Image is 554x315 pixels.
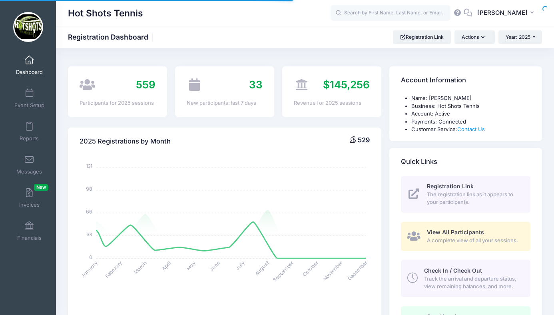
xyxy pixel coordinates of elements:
li: Name: [PERSON_NAME] [411,94,530,102]
tspan: August [253,259,271,277]
tspan: April [160,259,172,271]
span: Check In / Check Out [424,267,482,274]
div: New participants: last 7 days [187,99,263,107]
img: Hot Shots Tennis [13,12,43,42]
li: Account: Active [411,110,530,118]
a: Financials [10,217,48,245]
span: Messages [16,168,42,175]
tspan: January [80,259,99,279]
button: Actions [454,30,494,44]
span: Financials [17,235,42,241]
span: Dashboard [16,69,43,76]
input: Search by First Name, Last Name, or Email... [331,5,450,21]
button: Year: 2025 [498,30,542,44]
a: View All Participants A complete view of all your sessions. [401,222,530,251]
span: View All Participants [427,229,484,235]
tspan: June [208,259,221,273]
tspan: 98 [86,185,92,192]
li: Payments: Connected [411,118,530,126]
a: Check In / Check Out Track the arrival and departure status, view remaining balances, and more. [401,260,530,297]
tspan: December [346,259,369,282]
h4: Account Information [401,69,466,92]
tspan: May [185,259,197,271]
div: Revenue for 2025 sessions [294,99,370,107]
tspan: July [234,259,246,271]
span: [PERSON_NAME] [477,8,528,17]
tspan: November [322,259,345,282]
li: Business: Hot Shots Tennis [411,102,530,110]
tspan: September [272,259,295,283]
li: Customer Service: [411,126,530,134]
h1: Hot Shots Tennis [68,4,143,22]
span: 33 [249,78,263,91]
span: A complete view of all your sessions. [427,237,521,245]
tspan: October [301,259,320,278]
div: Participants for 2025 sessions [80,99,155,107]
h4: Quick Links [401,150,437,173]
a: InvoicesNew [10,184,48,212]
tspan: February [104,259,124,279]
a: Registration Link [393,30,451,44]
a: Reports [10,118,48,146]
h4: 2025 Registrations by Month [80,130,171,153]
span: Track the arrival and departure status, view remaining balances, and more. [424,275,521,291]
tspan: 33 [87,231,92,238]
span: Event Setup [14,102,44,109]
a: Registration Link The registration link as it appears to your participants. [401,176,530,213]
span: Invoices [19,201,40,208]
a: Event Setup [10,84,48,112]
tspan: 66 [86,208,92,215]
h1: Registration Dashboard [68,33,155,41]
a: Contact Us [457,126,485,132]
span: $145,256 [323,78,370,91]
tspan: 0 [89,254,92,261]
tspan: March [132,259,148,275]
a: Dashboard [10,51,48,79]
span: Registration Link [427,183,474,189]
tspan: 131 [86,163,92,169]
span: New [34,184,48,191]
span: 559 [136,78,155,91]
a: Messages [10,151,48,179]
span: Reports [20,135,39,142]
span: The registration link as it appears to your participants. [427,191,521,206]
span: 529 [358,136,370,144]
span: Year: 2025 [506,34,530,40]
button: [PERSON_NAME] [472,4,542,22]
